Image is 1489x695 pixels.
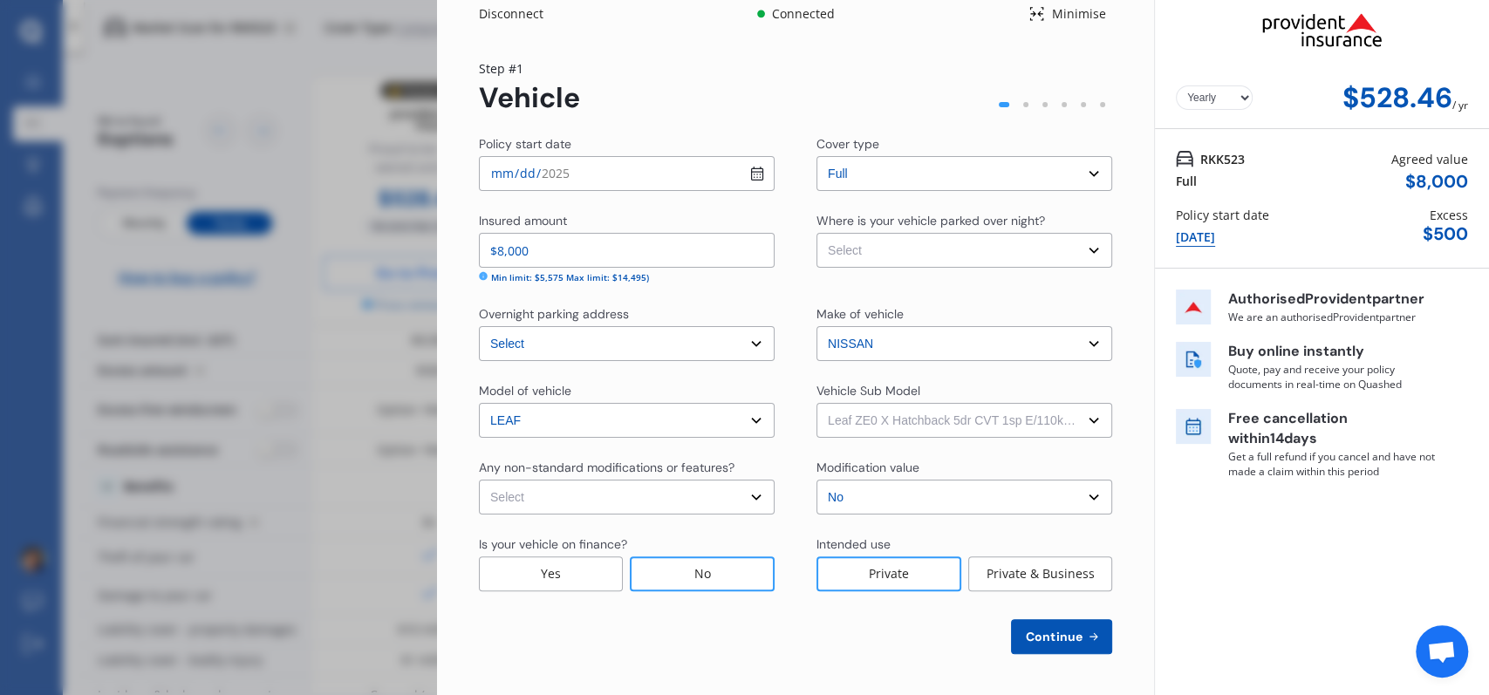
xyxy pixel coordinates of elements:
p: Free cancellation within 14 days [1228,409,1438,449]
div: Full [1176,172,1197,190]
div: Connected [768,5,837,23]
div: $528.46 [1342,82,1452,114]
span: Continue [1022,630,1086,644]
div: Private [816,556,961,591]
input: Enter insured amount [479,233,775,268]
div: $ 8,000 [1405,172,1468,192]
p: Authorised Provident partner [1228,290,1438,310]
div: / yr [1452,82,1468,114]
div: Private & Business [968,556,1112,591]
div: [DATE] [1176,228,1215,247]
div: Step # 1 [479,59,580,78]
img: insurer icon [1176,290,1211,324]
div: Policy start date [1176,206,1269,224]
img: buy online icon [1176,342,1211,377]
div: Open chat [1416,625,1468,678]
div: Policy start date [479,135,571,153]
div: Overnight parking address [479,305,629,323]
div: Yes [479,556,623,591]
p: Buy online instantly [1228,342,1438,362]
div: Is your vehicle on finance? [479,535,627,553]
img: free cancel icon [1176,409,1211,444]
div: Min limit: $5,575 Max limit: $14,495) [491,271,649,284]
p: Get a full refund if you cancel and have not made a claim within this period [1228,449,1438,479]
div: Cover type [816,135,879,153]
p: Quote, pay and receive your policy documents in real-time on Quashed [1228,362,1438,392]
div: $ 500 [1423,224,1468,244]
div: Intended use [816,535,891,553]
div: Make of vehicle [816,305,904,323]
div: Excess [1430,206,1468,224]
div: Any non-standard modifications or features? [479,459,734,476]
div: Modification value [816,459,919,476]
div: Vehicle [479,82,580,114]
button: Continue [1011,619,1112,654]
span: RKK523 [1200,150,1245,168]
div: Model of vehicle [479,382,571,399]
div: No [630,556,775,591]
div: Minimise [1045,5,1112,23]
div: Insured amount [479,212,567,229]
p: We are an authorised Provident partner [1228,310,1438,324]
div: Where is your vehicle parked over night? [816,212,1045,229]
div: Agreed value [1391,150,1468,168]
div: Vehicle Sub Model [816,382,920,399]
input: dd / mm / yyyy [479,156,775,191]
div: Disconnect [479,5,563,23]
